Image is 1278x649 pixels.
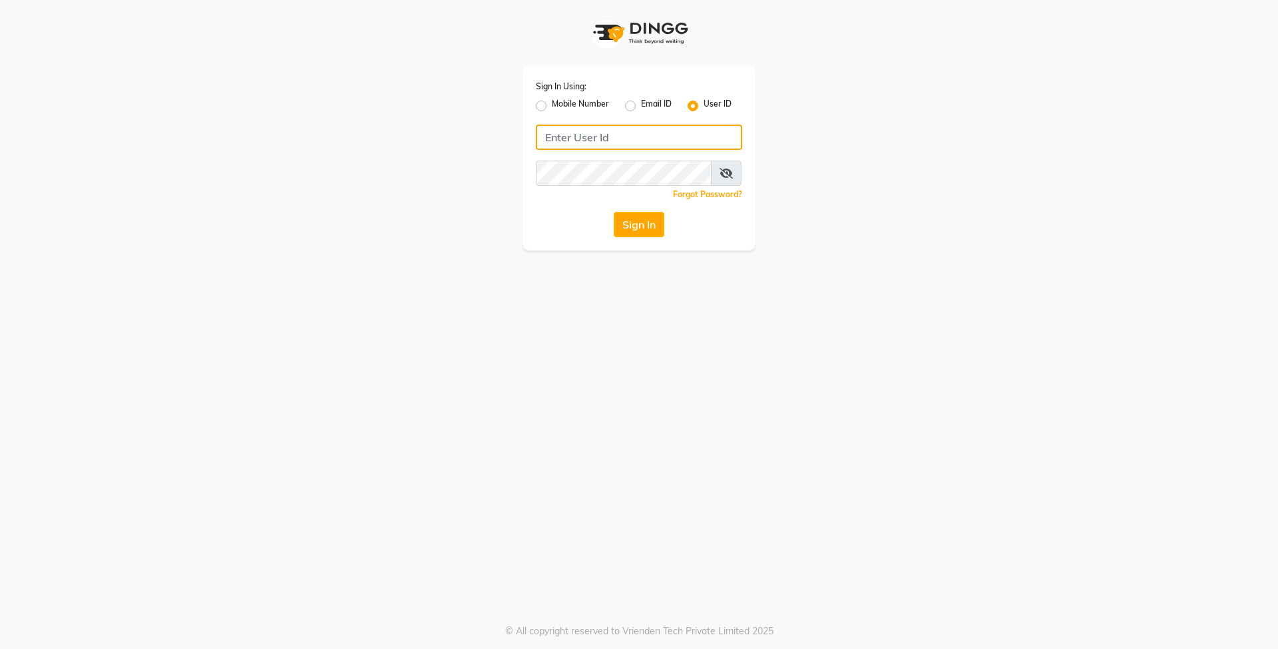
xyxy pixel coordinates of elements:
input: Username [536,125,742,150]
label: Email ID [641,98,672,114]
button: Sign In [614,212,664,237]
label: Mobile Number [552,98,609,114]
label: User ID [704,98,732,114]
label: Sign In Using: [536,81,586,93]
a: Forgot Password? [673,189,742,199]
input: Username [536,161,712,186]
img: logo1.svg [586,13,692,53]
